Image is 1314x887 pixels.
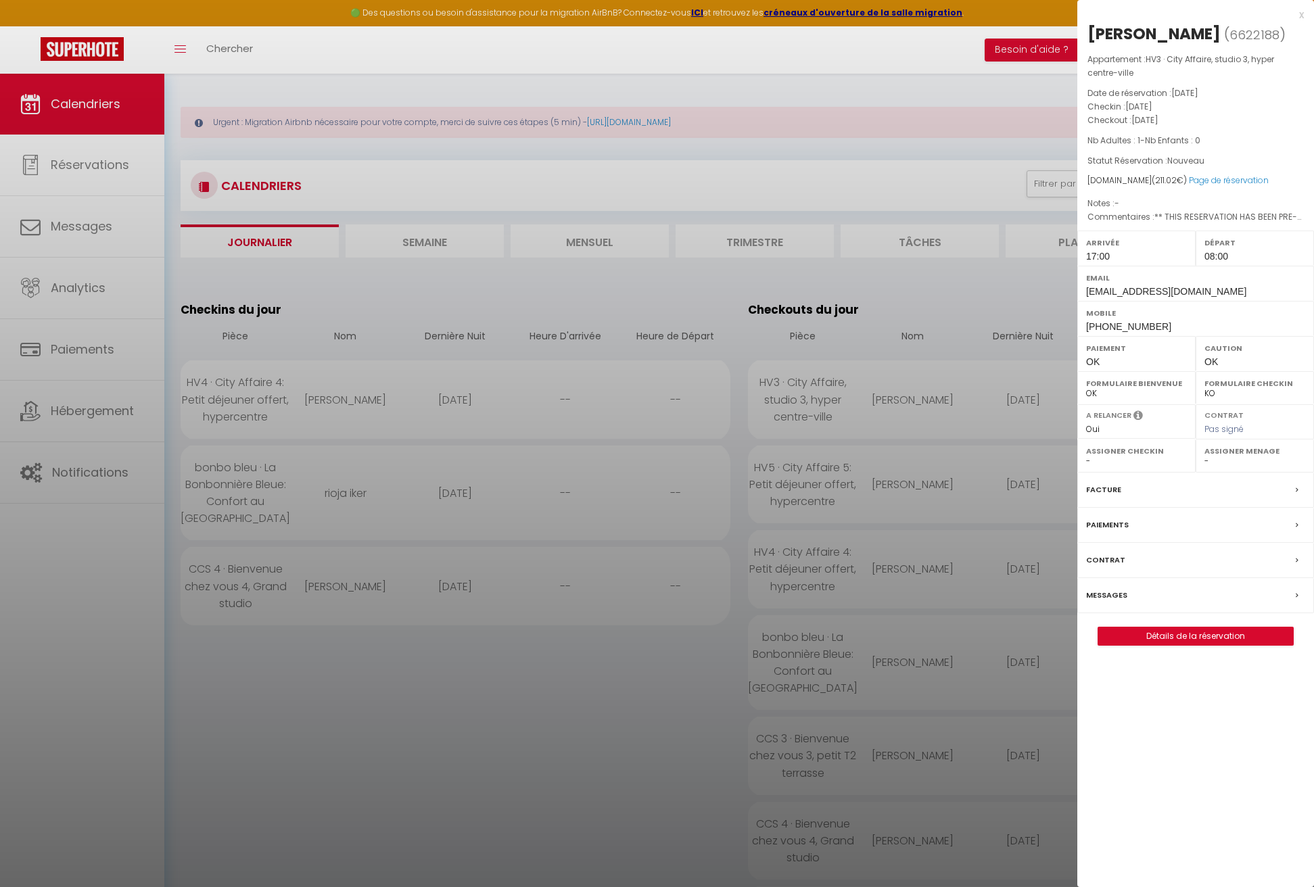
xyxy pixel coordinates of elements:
[1167,155,1204,166] span: Nouveau
[1204,341,1305,355] label: Caution
[1087,154,1304,168] p: Statut Réservation :
[1087,134,1304,147] p: -
[1086,286,1246,297] span: [EMAIL_ADDRESS][DOMAIN_NAME]
[1087,100,1304,114] p: Checkin :
[1152,174,1187,186] span: ( €)
[1087,23,1221,45] div: [PERSON_NAME]
[1087,114,1304,127] p: Checkout :
[1086,321,1171,332] span: [PHONE_NUMBER]
[1229,26,1280,43] span: 6622188
[1204,377,1305,390] label: Formulaire Checkin
[1086,251,1110,262] span: 17:00
[1086,341,1187,355] label: Paiement
[1155,174,1177,186] span: 211.02
[1086,553,1125,567] label: Contrat
[1204,236,1305,249] label: Départ
[1114,197,1119,209] span: -
[1087,53,1304,80] p: Appartement :
[1171,87,1198,99] span: [DATE]
[1204,251,1228,262] span: 08:00
[1086,588,1127,602] label: Messages
[1086,377,1187,390] label: Formulaire Bienvenue
[1131,114,1158,126] span: [DATE]
[1145,135,1200,146] span: Nb Enfants : 0
[1204,444,1305,458] label: Assigner Menage
[1098,627,1293,645] a: Détails de la réservation
[1087,135,1140,146] span: Nb Adultes : 1
[1087,197,1304,210] p: Notes :
[11,5,51,46] button: Ouvrir le widget de chat LiveChat
[1204,356,1218,367] span: OK
[1204,423,1244,435] span: Pas signé
[1086,356,1100,367] span: OK
[1086,271,1305,285] label: Email
[1189,174,1269,186] a: Page de réservation
[1086,518,1129,532] label: Paiements
[1087,174,1304,187] div: [DOMAIN_NAME]
[1098,627,1294,646] button: Détails de la réservation
[1087,53,1274,78] span: HV3 · City Affaire, studio 3, hyper centre-ville
[1086,483,1121,497] label: Facture
[1125,101,1152,112] span: [DATE]
[1086,306,1305,320] label: Mobile
[1087,210,1304,224] p: Commentaires :
[1087,87,1304,100] p: Date de réservation :
[1204,410,1244,418] label: Contrat
[1133,410,1143,425] i: Sélectionner OUI si vous souhaiter envoyer les séquences de messages post-checkout
[1086,410,1131,421] label: A relancer
[1086,236,1187,249] label: Arrivée
[1086,444,1187,458] label: Assigner Checkin
[1224,25,1286,44] span: ( )
[1077,7,1304,23] div: x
